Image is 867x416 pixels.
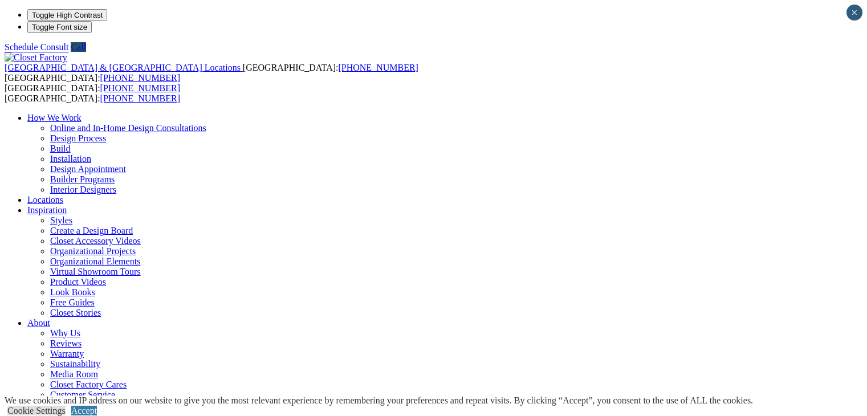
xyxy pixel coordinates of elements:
a: Build [50,144,71,153]
span: Toggle Font size [32,23,87,31]
a: Closet Stories [50,308,101,317]
a: Cookie Settings [7,406,66,415]
a: [PHONE_NUMBER] [100,73,180,83]
a: Warranty [50,349,84,358]
a: Interior Designers [50,185,116,194]
a: Organizational Elements [50,256,140,266]
a: Customer Service [50,390,115,399]
div: We use cookies and IP address on our website to give you the most relevant experience by remember... [5,395,753,406]
a: Create a Design Board [50,226,133,235]
button: Toggle Font size [27,21,92,33]
a: Call [71,42,86,52]
span: [GEOGRAPHIC_DATA]: [GEOGRAPHIC_DATA]: [5,63,418,83]
a: Free Guides [50,297,95,307]
a: Sustainability [50,359,100,369]
a: Media Room [50,369,98,379]
a: Organizational Projects [50,246,136,256]
a: Installation [50,154,91,164]
a: Closet Accessory Videos [50,236,141,246]
a: Closet Factory Cares [50,380,127,389]
a: [PHONE_NUMBER] [338,63,418,72]
a: Why Us [50,328,80,338]
a: Schedule Consult [5,42,68,52]
a: Inspiration [27,205,67,215]
a: [PHONE_NUMBER] [100,93,180,103]
span: Toggle High Contrast [32,11,103,19]
a: About [27,318,50,328]
a: Builder Programs [50,174,115,184]
a: [GEOGRAPHIC_DATA] & [GEOGRAPHIC_DATA] Locations [5,63,243,72]
button: Close [846,5,862,21]
a: Design Process [50,133,106,143]
a: Look Books [50,287,95,297]
a: Locations [27,195,63,205]
span: [GEOGRAPHIC_DATA]: [GEOGRAPHIC_DATA]: [5,83,180,103]
a: Virtual Showroom Tours [50,267,141,276]
a: Accept [71,406,97,415]
a: Product Videos [50,277,106,287]
a: Reviews [50,338,82,348]
span: [GEOGRAPHIC_DATA] & [GEOGRAPHIC_DATA] Locations [5,63,241,72]
a: Design Appointment [50,164,126,174]
img: Closet Factory [5,52,67,63]
a: How We Work [27,113,82,123]
a: [PHONE_NUMBER] [100,83,180,93]
button: Toggle High Contrast [27,9,107,21]
a: Styles [50,215,72,225]
a: Online and In-Home Design Consultations [50,123,206,133]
